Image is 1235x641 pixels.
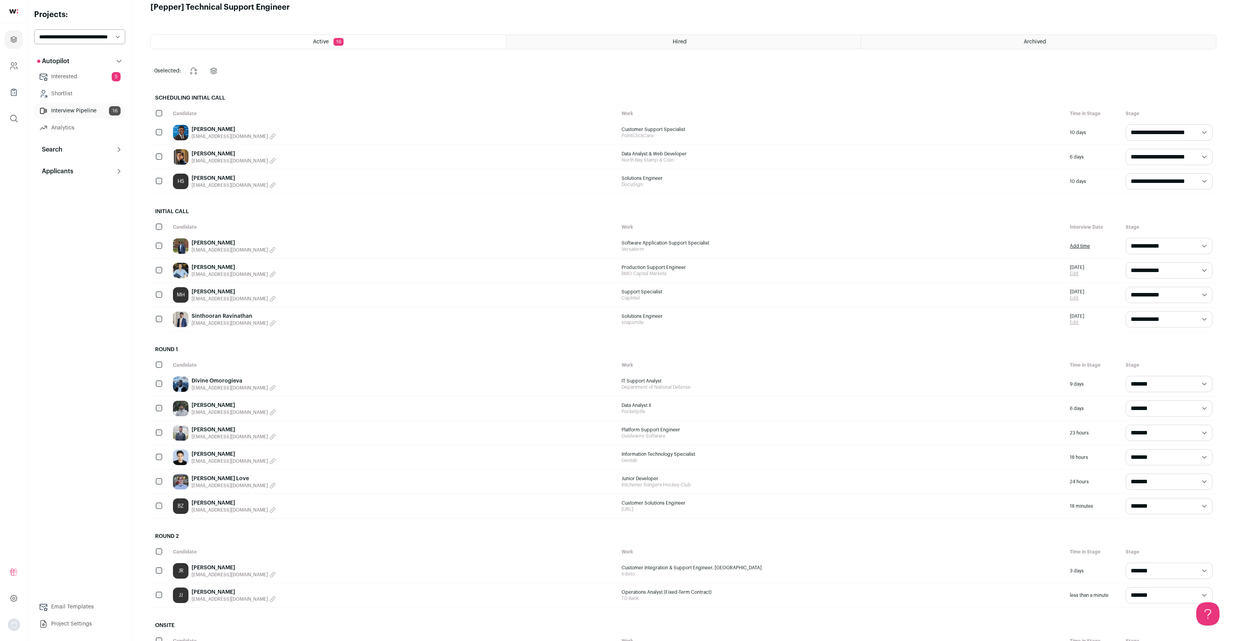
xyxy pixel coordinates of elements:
[150,617,1216,634] h2: Onsite
[622,427,1062,433] span: Platform Support Engineer
[1066,358,1122,372] div: Time in Stage
[506,35,861,49] a: Hired
[1066,421,1122,445] div: 23 hours
[169,107,618,121] div: Candidate
[1066,470,1122,494] div: 24 hours
[1066,559,1122,583] div: 3 days
[192,288,276,296] a: [PERSON_NAME]
[173,425,188,441] img: b13acace784b56bff4c0b426ab5bcb4ec2ba2aea1bd4a0e45daaa25254bd1327.jpg
[192,296,268,302] span: [EMAIL_ADDRESS][DOMAIN_NAME]
[622,126,1062,133] span: Customer Support Specialist
[173,312,188,327] img: fa95aca32fc0ae0abf9aaf48340d1971efd3fcb152f496778cb86192ca244752.jpg
[173,474,188,489] img: 9a638fe11f2512c5e383cc5039701ae9ca2355f7866afaaf905318ea09deda64.jpg
[173,450,188,465] img: c67dcf457b4bae90de926857248700d70fa1222da0fb9a663946051a82e0db9a.jpg
[192,507,268,513] span: [EMAIL_ADDRESS][DOMAIN_NAME]
[9,9,18,14] img: wellfound-shorthand-0d5821cbd27db2630d0214b213865d53afaa358527fdda9d0ea32b1df1b89c2c.svg
[618,358,1066,372] div: Work
[622,589,1062,595] span: Operations Analyst (Fixed-Term Contract)
[34,164,125,179] button: Applicants
[622,595,1062,601] span: TD Bank
[1066,145,1122,169] div: 6 days
[622,151,1062,157] span: Data Analyst & Web Developer
[622,402,1062,408] span: Data Analyst II
[173,401,188,416] img: 51bbe588d67d82df06304658d6ed111f83e2671facc91c921276c80c295c2cba.jpg
[169,220,618,234] div: Candidate
[34,120,125,136] a: Analytics
[1122,358,1216,372] div: Stage
[622,571,1062,577] span: Irdeto
[192,401,276,409] a: [PERSON_NAME]
[1070,289,1084,295] span: [DATE]
[622,271,1062,277] span: BMO Capital Markets
[622,319,1062,326] span: snapsmile
[173,563,188,579] div: JR
[192,377,276,385] a: Divine Omorogieva
[1122,107,1216,121] div: Stage
[34,9,125,20] h2: Projects:
[1066,494,1122,518] div: 18 minutes
[192,409,268,415] span: [EMAIL_ADDRESS][DOMAIN_NAME]
[192,499,276,507] a: [PERSON_NAME]
[34,616,125,632] a: Project Settings
[192,133,276,140] button: [EMAIL_ADDRESS][DOMAIN_NAME]
[313,39,329,45] span: Active
[192,264,276,271] a: [PERSON_NAME]
[1070,295,1084,301] a: Edit
[622,433,1062,439] span: Guidewire Software
[1066,372,1122,396] div: 9 days
[192,482,268,489] span: [EMAIL_ADDRESS][DOMAIN_NAME]
[8,619,20,631] button: Open dropdown
[192,385,276,391] button: [EMAIL_ADDRESS][DOMAIN_NAME]
[622,264,1062,271] span: Production Support Engineer
[192,312,276,320] a: Sinthooran Ravinathan
[192,174,276,182] a: [PERSON_NAME]
[192,182,268,188] span: [EMAIL_ADDRESS][DOMAIN_NAME]
[192,296,276,302] button: [EMAIL_ADDRESS][DOMAIN_NAME]
[192,158,276,164] button: [EMAIL_ADDRESS][DOMAIN_NAME]
[622,476,1062,482] span: Junior Developer
[192,596,268,602] span: [EMAIL_ADDRESS][DOMAIN_NAME]
[1196,602,1219,625] iframe: Help Scout Beacon - Open
[192,572,276,578] button: [EMAIL_ADDRESS][DOMAIN_NAME]
[37,145,62,154] p: Search
[192,434,276,440] button: [EMAIL_ADDRESS][DOMAIN_NAME]
[673,39,687,45] span: Hired
[150,341,1216,358] h2: Round 1
[192,271,276,277] button: [EMAIL_ADDRESS][DOMAIN_NAME]
[622,157,1062,163] span: North Bay Stamp & Coin
[622,246,1062,252] span: Versaterm
[34,599,125,615] a: Email Templates
[154,67,181,75] span: selected:
[169,545,618,559] div: Candidate
[192,434,268,440] span: [EMAIL_ADDRESS][DOMAIN_NAME]
[34,86,125,102] a: Shortlist
[618,545,1066,559] div: Work
[192,409,276,415] button: [EMAIL_ADDRESS][DOMAIN_NAME]
[622,408,1062,415] span: Pocketpills
[150,528,1216,545] h2: Round 2
[192,271,268,277] span: [EMAIL_ADDRESS][DOMAIN_NAME]
[1122,220,1216,234] div: Stage
[173,498,188,514] div: BZ
[192,482,276,489] button: [EMAIL_ADDRESS][DOMAIN_NAME]
[192,247,276,253] button: [EMAIL_ADDRESS][DOMAIN_NAME]
[1066,169,1122,193] div: 10 days
[1070,243,1090,249] a: Add time
[34,53,125,69] button: Autopilot
[192,450,276,458] a: [PERSON_NAME]
[173,588,188,603] div: JJ
[192,150,276,158] a: [PERSON_NAME]
[5,57,23,75] a: Company and ATS Settings
[192,320,276,326] button: [EMAIL_ADDRESS][DOMAIN_NAME]
[192,572,268,578] span: [EMAIL_ADDRESS][DOMAIN_NAME]
[192,320,268,326] span: [EMAIL_ADDRESS][DOMAIN_NAME]
[1066,445,1122,469] div: 18 hours
[173,287,188,303] div: MH
[150,2,290,13] h1: [Pepper] Technical Support Engineer
[1024,39,1046,45] span: Archived
[1066,545,1122,559] div: Time in Stage
[173,174,188,189] div: HS
[192,247,268,253] span: [EMAIL_ADDRESS][DOMAIN_NAME]
[192,133,268,140] span: [EMAIL_ADDRESS][DOMAIN_NAME]
[8,619,20,631] img: nopic.png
